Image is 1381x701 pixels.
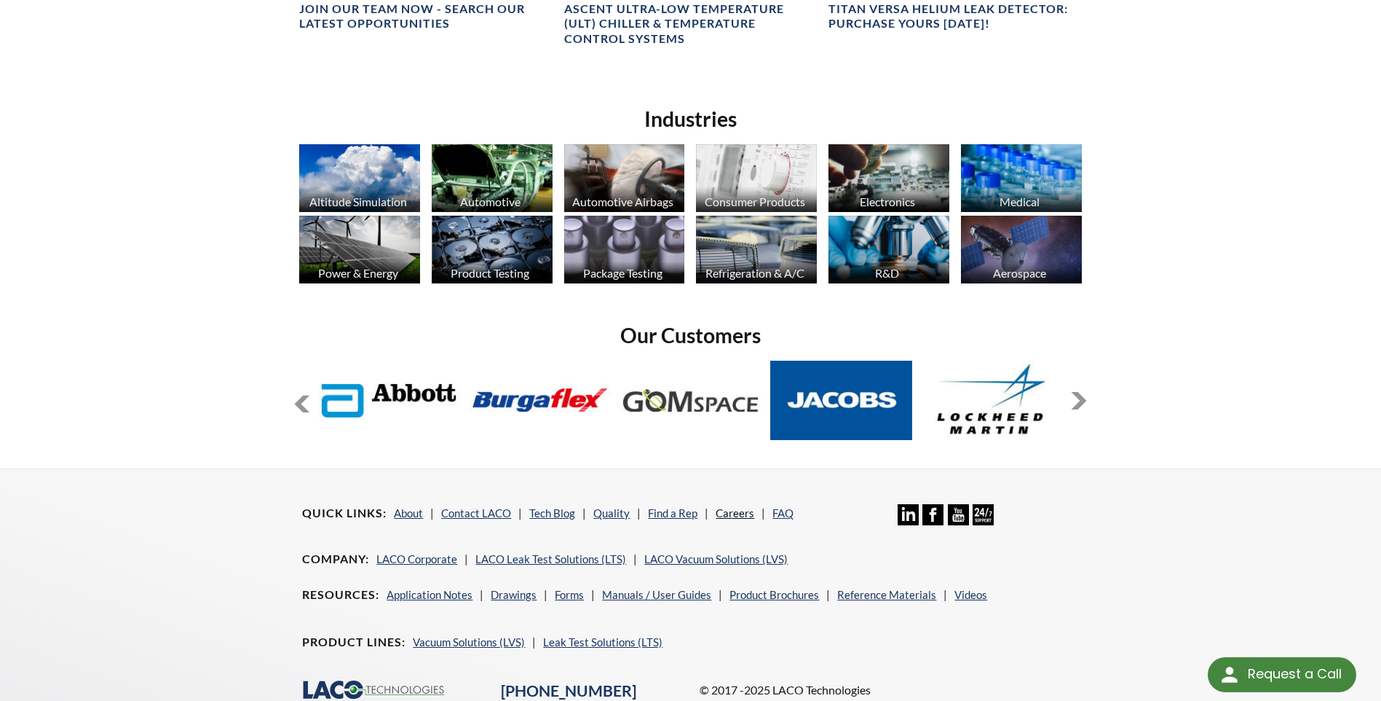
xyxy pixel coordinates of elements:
img: industry_Medical_670x376.jpg [961,144,1082,212]
img: round button [1218,663,1241,686]
div: Automotive [430,195,551,208]
img: industry_Power-2_670x376.jpg [299,216,420,283]
img: industry_Consumer_670x376.jpg [696,144,817,212]
a: Package Testing [564,216,685,287]
a: Forms [555,588,584,601]
div: Product Testing [430,266,551,280]
img: Abbott-Labs.jpg [318,361,460,440]
a: Drawings [491,588,537,601]
img: Artboard_1.jpg [961,216,1082,283]
a: Videos [954,588,987,601]
h2: Industries [293,106,1087,133]
div: Altitude Simulation [297,195,419,208]
a: LACO Vacuum Solutions (LVS) [644,552,788,565]
a: Medical [961,144,1082,216]
a: Careers [716,506,754,520]
h4: Join our team now - SEARCH OUR LATEST OPPORTUNITIES [299,1,552,32]
p: © 2017 -2025 LACO Technologies [700,681,1079,700]
a: Altitude Simulation [299,144,420,216]
div: Refrigeration & A/C [694,266,815,280]
a: Electronics [828,144,949,216]
a: Tech Blog [529,506,575,520]
a: Consumer Products [696,144,817,216]
img: industry_AltitudeSim_670x376.jpg [299,144,420,212]
a: About [394,506,423,520]
img: GOM-Space.jpg [620,361,761,440]
a: Automotive Airbags [564,144,685,216]
div: Request a Call [1208,657,1356,692]
img: industry_R_D_670x376.jpg [828,216,949,283]
img: industry_HVAC_670x376.jpg [696,216,817,283]
a: R&D [828,216,949,287]
div: Request a Call [1248,657,1342,691]
a: LACO Corporate [376,552,457,565]
a: Product Testing [432,216,553,287]
div: Power & Energy [297,266,419,280]
img: Lockheed-Martin.jpg [921,361,1063,440]
a: Power & Energy [299,216,420,287]
img: industry_Electronics_670x376.jpg [828,144,949,212]
div: Medical [959,195,1080,208]
img: Jacobs.jpg [770,361,912,440]
h4: Company [302,552,369,567]
img: industry_ProductTesting_670x376.jpg [432,216,553,283]
h4: TITAN VERSA Helium Leak Detector: Purchase Yours [DATE]! [828,1,1081,32]
div: Electronics [826,195,948,208]
h4: Quick Links [302,506,387,521]
a: Reference Materials [837,588,936,601]
a: Leak Test Solutions (LTS) [543,635,662,649]
div: Aerospace [959,266,1080,280]
a: Refrigeration & A/C [696,216,817,287]
a: Manuals / User Guides [602,588,711,601]
img: Burgaflex.jpg [469,361,611,440]
a: Application Notes [387,588,472,601]
a: Quality [593,506,630,520]
a: Product Brochures [729,588,819,601]
div: Consumer Products [694,195,815,208]
img: industry_Auto-Airbag_670x376.jpg [564,144,685,212]
div: Package Testing [562,266,684,280]
a: [PHONE_NUMBER] [501,681,636,700]
h4: Ascent Ultra-Low Temperature (ULT) Chiller & Temperature Control Systems [564,1,817,47]
h4: Resources [302,587,379,603]
img: 24/7 Support Icon [973,504,994,525]
div: Automotive Airbags [562,195,684,208]
a: Aerospace [961,216,1082,287]
a: Find a Rep [648,506,697,520]
a: 24/7 Support [973,514,994,528]
a: Vacuum Solutions (LVS) [413,635,525,649]
img: industry_Package_670x376.jpg [564,216,685,283]
a: FAQ [772,506,794,520]
h2: Our Customers [293,322,1087,349]
div: R&D [826,266,948,280]
h4: Product Lines [302,635,405,650]
a: LACO Leak Test Solutions (LTS) [475,552,626,565]
a: Contact LACO [441,506,511,520]
img: industry_Automotive_670x376.jpg [432,144,553,212]
a: Automotive [432,144,553,216]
